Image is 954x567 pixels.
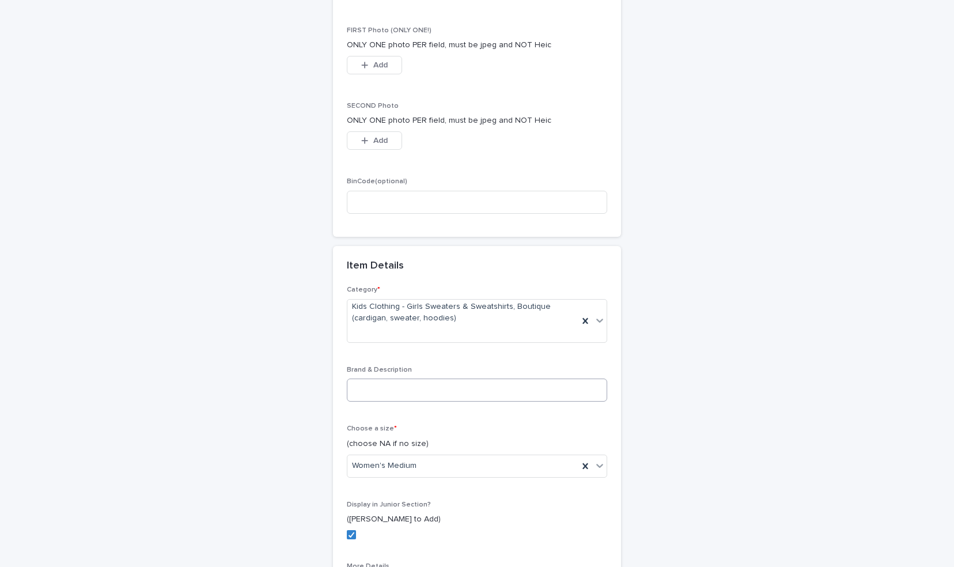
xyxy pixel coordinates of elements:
p: ([PERSON_NAME] to Add) [347,513,607,526]
span: Choose a size [347,425,397,432]
h2: Item Details [347,260,404,273]
span: Add [373,61,388,69]
span: Women's Medium [352,460,417,472]
span: Brand & Description [347,366,412,373]
button: Add [347,131,402,150]
span: BinCode(optional) [347,178,407,185]
span: Add [373,137,388,145]
span: FIRST Photo (ONLY ONE!) [347,27,431,34]
span: SECOND Photo [347,103,399,109]
span: Category [347,286,380,293]
p: ONLY ONE photo PER field, must be jpeg and NOT Heic [347,39,607,51]
span: Display in Junior Section? [347,501,431,508]
p: ONLY ONE photo PER field, must be jpeg and NOT Heic [347,115,607,127]
button: Add [347,56,402,74]
span: Kids Clothing - Girls Sweaters & Sweatshirts, Boutique (cardigan, sweater, hoodies) [352,301,574,325]
p: (choose NA if no size) [347,438,607,450]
